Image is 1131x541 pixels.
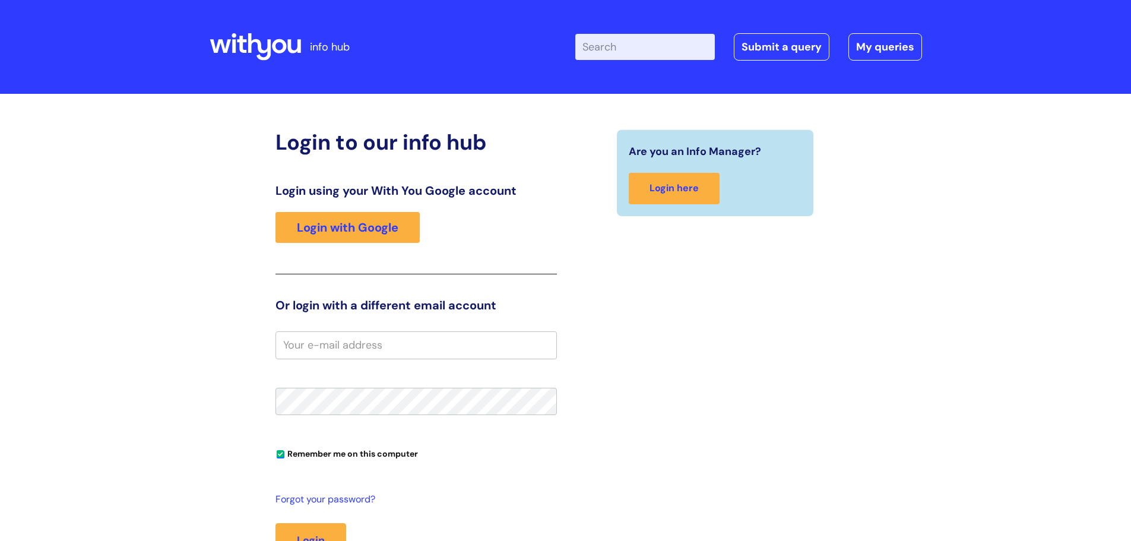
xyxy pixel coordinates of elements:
input: Search [575,34,715,60]
h2: Login to our info hub [275,129,557,155]
h3: Login using your With You Google account [275,184,557,198]
a: Login here [629,173,720,204]
p: info hub [310,37,350,56]
span: Are you an Info Manager? [629,142,761,161]
a: Login with Google [275,212,420,243]
a: Submit a query [734,33,829,61]
label: Remember me on this computer [275,446,418,459]
div: You can uncheck this option if you're logging in from a shared device [275,444,557,463]
a: My queries [848,33,922,61]
a: Forgot your password? [275,491,551,508]
input: Remember me on this computer [277,451,284,458]
input: Your e-mail address [275,331,557,359]
h3: Or login with a different email account [275,298,557,312]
